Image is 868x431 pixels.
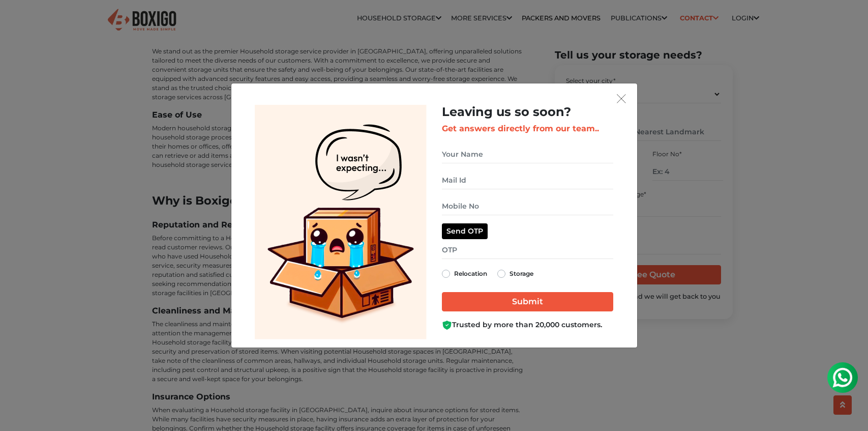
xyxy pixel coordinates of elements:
[442,241,613,259] input: OTP
[617,94,626,103] img: exit
[510,268,533,280] label: Storage
[255,105,427,339] img: Lead Welcome Image
[10,10,31,31] img: whatsapp-icon.svg
[442,171,613,189] input: Mail Id
[442,320,452,330] img: Boxigo Customer Shield
[454,268,487,280] label: Relocation
[442,197,613,215] input: Mobile No
[442,124,613,133] h3: Get answers directly from our team..
[442,223,488,239] button: Send OTP
[442,105,613,120] h2: Leaving us so soon?
[442,320,613,330] div: Trusted by more than 20,000 customers.
[442,146,613,163] input: Your Name
[442,292,613,311] input: Submit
